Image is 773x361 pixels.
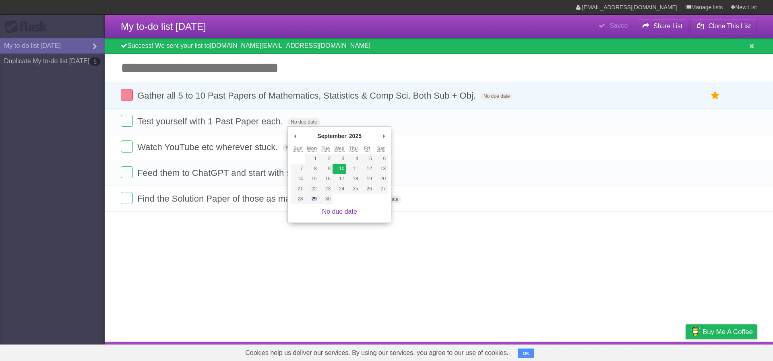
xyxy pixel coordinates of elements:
button: 27 [374,184,388,194]
button: 30 [319,194,333,204]
label: Done [121,166,133,178]
button: 5 [360,154,374,164]
button: 24 [333,184,346,194]
button: 4 [346,154,360,164]
button: 19 [360,174,374,184]
span: Buy me a coffee [703,325,753,339]
a: Privacy [675,344,696,359]
button: 1 [305,154,319,164]
button: OK [518,349,534,358]
button: 18 [346,174,360,184]
label: Done [121,89,133,101]
button: Clone This List [690,19,757,33]
div: 2025 [348,130,363,142]
div: September [316,130,347,142]
button: 28 [291,194,305,204]
a: About [579,344,595,359]
button: 9 [319,164,333,174]
button: 20 [374,174,388,184]
abbr: Sunday [293,146,303,152]
button: 16 [319,174,333,184]
button: 2 [319,154,333,164]
abbr: Friday [364,146,370,152]
button: 10 [333,164,346,174]
button: Previous Month [291,130,299,142]
button: 14 [291,174,305,184]
button: 15 [305,174,319,184]
button: Share List [636,19,689,33]
label: Star task [708,89,723,102]
button: 3 [333,154,346,164]
button: 7 [291,164,305,174]
abbr: Tuesday [322,146,330,152]
abbr: Monday [307,146,317,152]
span: Feed them to ChatGPT and start with study mode. [137,168,337,178]
button: 25 [346,184,360,194]
b: 5 [89,58,101,66]
button: 17 [333,174,346,184]
label: Done [121,192,133,204]
button: 26 [360,184,374,194]
span: Cookies help us deliver our services. By using our services, you agree to our use of cookies. [237,345,517,361]
a: Terms [648,344,666,359]
a: Developers [605,344,638,359]
button: Next Month [380,130,388,142]
a: No due date [322,208,357,215]
abbr: Saturday [377,146,385,152]
div: Flask [4,20,52,34]
button: 21 [291,184,305,194]
label: Done [121,140,133,153]
button: 12 [360,164,374,174]
b: Saved [610,22,628,29]
abbr: Thursday [349,146,358,152]
button: 22 [305,184,319,194]
span: No due date [283,144,315,151]
a: Suggest a feature [706,344,757,359]
span: Watch YouTube etc wherever stuck. [137,142,280,152]
span: No due date [480,93,513,100]
div: Success! We sent your list to [DOMAIN_NAME][EMAIL_ADDRESS][DOMAIN_NAME] [105,38,773,54]
a: Buy me a coffee [686,324,757,339]
img: Buy me a coffee [690,325,701,338]
span: Find the Solution Paper of those as many as you can find. [137,194,366,204]
button: 23 [319,184,333,194]
button: 13 [374,164,388,174]
abbr: Wednesday [335,146,345,152]
b: Share List [653,23,682,29]
span: Test yourself with 1 Past Paper each. [137,116,285,126]
button: 8 [305,164,319,174]
span: No due date [287,118,320,126]
button: 11 [346,164,360,174]
span: Gather all 5 to 10 Past Papers of Mathematics, Statistics & Comp Sci. Both Sub + Obj. [137,91,478,101]
label: Done [121,115,133,127]
button: 29 [305,194,319,204]
b: Clone This List [708,23,751,29]
button: 6 [374,154,388,164]
span: My to-do list [DATE] [121,21,206,32]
